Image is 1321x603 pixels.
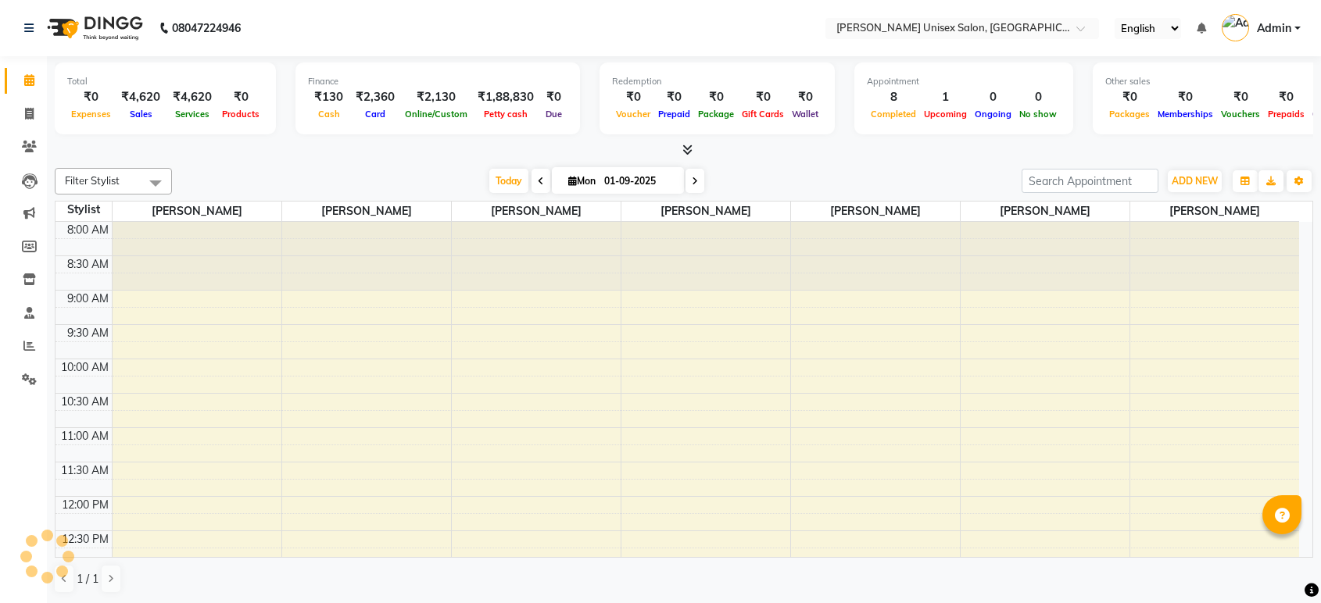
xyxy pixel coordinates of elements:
span: [PERSON_NAME] [791,202,960,221]
span: Services [171,109,213,120]
div: ₹0 [67,88,115,106]
div: ₹2,360 [349,88,401,106]
span: Memberships [1154,109,1217,120]
button: ADD NEW [1168,170,1222,192]
span: Due [542,109,566,120]
div: Total [67,75,263,88]
input: 2025-09-01 [600,169,678,193]
span: Prepaid [654,109,694,120]
span: Gift Cards [738,109,788,120]
div: 8:30 AM [64,256,112,273]
span: Products [218,109,263,120]
span: Ongoing [971,109,1015,120]
span: Voucher [612,109,654,120]
span: Packages [1105,109,1154,120]
span: Card [361,109,389,120]
div: 0 [1015,88,1061,106]
div: 12:00 PM [59,497,112,513]
div: 9:30 AM [64,325,112,341]
span: Expenses [67,109,115,120]
span: 1 / 1 [77,571,98,587]
div: 0 [971,88,1015,106]
span: [PERSON_NAME] [452,202,621,221]
span: [PERSON_NAME] [282,202,451,221]
span: Online/Custom [401,109,471,120]
div: 1 [920,88,971,106]
span: Package [694,109,738,120]
div: ₹130 [308,88,349,106]
input: Search Appointment [1022,169,1158,193]
div: Finance [308,75,567,88]
span: Wallet [788,109,822,120]
b: 08047224946 [172,6,241,50]
span: Prepaids [1264,109,1308,120]
div: 8:00 AM [64,222,112,238]
span: ADD NEW [1172,175,1218,187]
span: Filter Stylist [65,174,120,187]
div: ₹0 [1217,88,1264,106]
div: ₹0 [540,88,567,106]
div: 9:00 AM [64,291,112,307]
span: [PERSON_NAME] [961,202,1129,221]
span: Sales [126,109,156,120]
div: ₹0 [738,88,788,106]
div: 10:30 AM [58,394,112,410]
div: 12:30 PM [59,531,112,548]
div: 10:00 AM [58,359,112,376]
div: ₹0 [654,88,694,106]
div: Stylist [55,202,112,218]
div: ₹0 [1264,88,1308,106]
div: ₹0 [218,88,263,106]
span: Completed [867,109,920,120]
span: Mon [564,175,600,187]
div: 8 [867,88,920,106]
div: ₹0 [1154,88,1217,106]
span: Petty cash [480,109,532,120]
span: Upcoming [920,109,971,120]
div: ₹0 [612,88,654,106]
div: ₹0 [788,88,822,106]
div: ₹1,88,830 [471,88,540,106]
div: 11:00 AM [58,428,112,444]
div: ₹0 [694,88,738,106]
span: No show [1015,109,1061,120]
span: [PERSON_NAME] [621,202,790,221]
div: ₹2,130 [401,88,471,106]
span: Admin [1257,20,1291,37]
div: ₹4,620 [115,88,166,106]
span: Cash [314,109,344,120]
span: [PERSON_NAME] [1130,202,1300,221]
div: 11:30 AM [58,462,112,479]
div: ₹0 [1105,88,1154,106]
span: [PERSON_NAME] [113,202,281,221]
span: Vouchers [1217,109,1264,120]
span: Today [489,169,528,193]
div: Redemption [612,75,822,88]
img: Admin [1222,14,1249,41]
img: logo [40,6,147,50]
div: Appointment [867,75,1061,88]
div: ₹4,620 [166,88,218,106]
